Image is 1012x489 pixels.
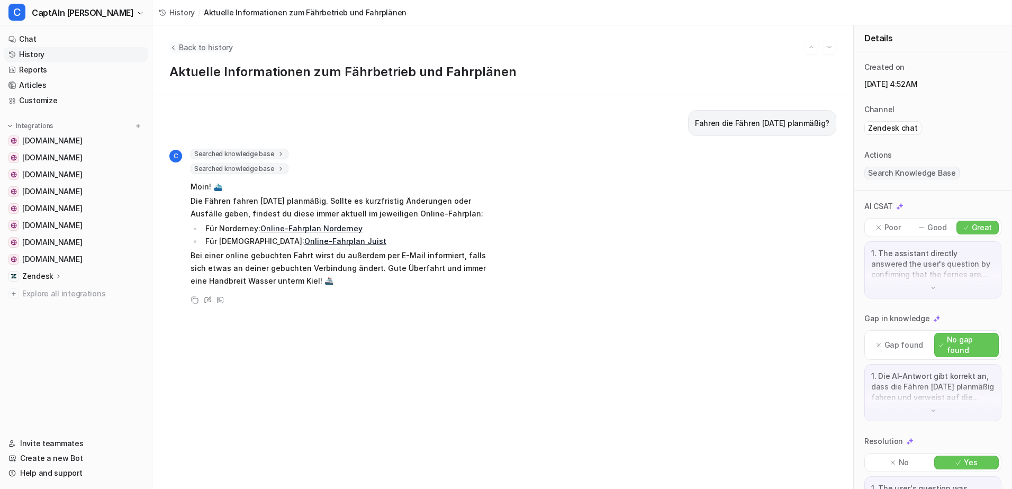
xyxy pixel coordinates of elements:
[695,117,829,130] p: Fahren die Fähren [DATE] planmäßig?
[964,457,977,468] p: Yes
[884,222,901,233] p: Poor
[826,42,833,52] img: Next session
[4,78,148,93] a: Articles
[864,104,894,115] p: Channel
[864,201,893,212] p: AI CSAT
[22,186,82,197] span: [DOMAIN_NAME]
[805,40,818,54] button: Go to previous session
[169,150,182,162] span: C
[202,235,500,248] li: Für [DEMOGRAPHIC_DATA]:
[4,286,148,301] a: Explore all integrations
[4,451,148,466] a: Create a new Bot
[4,32,148,47] a: Chat
[972,222,992,233] p: Great
[4,201,148,216] a: www.inseltouristik.de[DOMAIN_NAME]
[864,62,905,73] p: Created on
[204,7,406,18] span: Aktuelle Informationen zum Fährbetrieb und Fahrplänen
[871,248,995,280] p: 1. The assistant directly answered the user's question by confirming that the ferries are running...
[16,122,53,130] p: Integrations
[927,222,947,233] p: Good
[808,42,815,52] img: Previous session
[4,167,148,182] a: www.inselflieger.de[DOMAIN_NAME]
[159,7,195,18] a: History
[929,284,937,292] img: down-arrow
[4,466,148,481] a: Help and support
[864,150,892,160] p: Actions
[8,4,25,21] span: C
[868,123,918,133] p: Zendesk chat
[22,169,82,180] span: [DOMAIN_NAME]
[179,42,233,53] span: Back to history
[864,79,1001,89] p: [DATE] 4:52AM
[304,237,386,246] a: Online-Fahrplan Juist
[22,271,53,282] p: Zendesk
[11,188,17,195] img: www.inselfaehre.de
[8,288,19,299] img: explore all integrations
[4,47,148,62] a: History
[4,218,148,233] a: www.inselexpress.de[DOMAIN_NAME]
[191,164,288,174] span: Searched knowledge base
[4,252,148,267] a: www.inselbus-norderney.de[DOMAIN_NAME]
[191,149,288,159] span: Searched knowledge base
[169,7,195,18] span: History
[202,222,500,235] li: Für Norderney:
[11,239,17,246] img: www.inselparker.de
[899,457,909,468] p: No
[854,25,1012,51] div: Details
[169,42,233,53] button: Back to history
[884,340,923,350] p: Gap found
[22,237,82,248] span: [DOMAIN_NAME]
[22,285,143,302] span: Explore all integrations
[11,273,17,279] img: Zendesk
[169,65,836,80] h1: Aktuelle Informationen zum Fährbetrieb und Fahrplänen
[22,203,82,214] span: [DOMAIN_NAME]
[4,436,148,451] a: Invite teammates
[11,171,17,178] img: www.inselflieger.de
[4,62,148,77] a: Reports
[4,184,148,199] a: www.inselfaehre.de[DOMAIN_NAME]
[22,254,82,265] span: [DOMAIN_NAME]
[191,180,500,193] p: Moin! ⛴️
[4,121,57,131] button: Integrations
[4,93,148,108] a: Customize
[191,249,500,287] p: Bei einer online gebuchten Fahrt wirst du außerdem per E-Mail informiert, falls sich etwas an dei...
[22,220,82,231] span: [DOMAIN_NAME]
[947,334,994,356] p: No gap found
[11,205,17,212] img: www.inseltouristik.de
[198,7,201,18] span: /
[134,122,142,130] img: menu_add.svg
[260,224,363,233] a: Online-Fahrplan Norderney
[11,138,17,144] img: www.nordsee-bike.de
[864,313,930,324] p: Gap in knowledge
[823,40,836,54] button: Go to next session
[22,135,82,146] span: [DOMAIN_NAME]
[11,155,17,161] img: www.frisonaut.de
[6,122,14,130] img: expand menu
[191,195,500,220] p: Die Fähren fahren [DATE] planmäßig. Sollte es kurzfristig Änderungen oder Ausfälle geben, findest...
[929,407,937,414] img: down-arrow
[864,167,960,179] span: Search Knowledge Base
[11,256,17,262] img: www.inselbus-norderney.de
[32,5,134,20] span: CaptAIn [PERSON_NAME]
[4,133,148,148] a: www.nordsee-bike.de[DOMAIN_NAME]
[864,436,903,447] p: Resolution
[11,222,17,229] img: www.inselexpress.de
[4,150,148,165] a: www.frisonaut.de[DOMAIN_NAME]
[871,371,995,403] p: 1. Die AI-Antwort gibt korrekt an, dass die Fähren [DATE] planmäßig fahren und verweist auf die O...
[4,235,148,250] a: www.inselparker.de[DOMAIN_NAME]
[22,152,82,163] span: [DOMAIN_NAME]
